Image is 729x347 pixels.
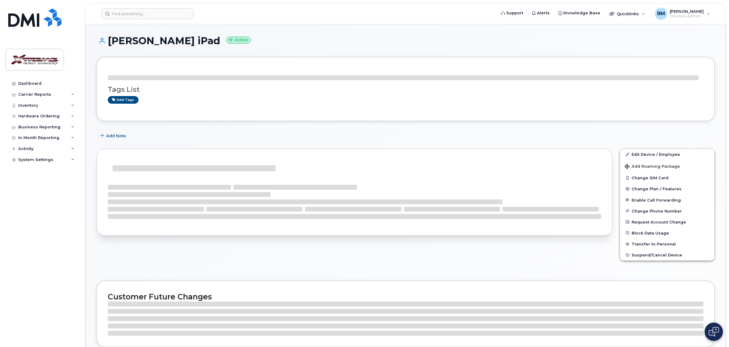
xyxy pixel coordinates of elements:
[632,187,682,191] span: Change Plan / Features
[625,164,680,170] span: Add Roaming Package
[632,198,681,202] span: Enable Call Forwarding
[226,37,251,44] small: Active
[620,206,714,216] button: Change Phone Number
[96,35,715,46] h1: [PERSON_NAME] iPad
[620,195,714,206] button: Enable Call Forwarding
[96,130,131,141] button: Add Note
[108,86,703,93] h3: Tags List
[632,253,682,257] span: Suspend/Cancel Device
[108,292,703,301] h2: Customer Future Changes
[106,133,126,139] span: Add Note
[108,96,138,104] a: Add tags
[620,172,714,183] button: Change SIM Card
[620,227,714,238] button: Block Data Usage
[620,216,714,227] button: Request Account Change
[620,160,714,172] button: Add Roaming Package
[620,149,714,160] a: Edit Device / Employee
[620,238,714,249] button: Transfer to Personal
[620,249,714,260] button: Suspend/Cancel Device
[620,183,714,194] button: Change Plan / Features
[709,327,719,337] img: Open chat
